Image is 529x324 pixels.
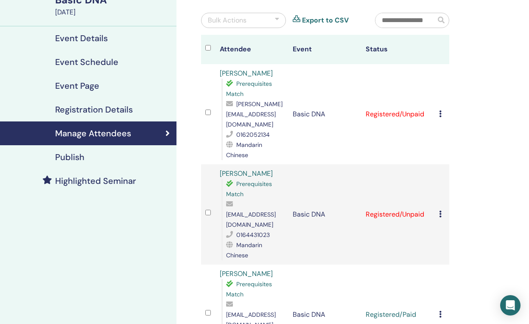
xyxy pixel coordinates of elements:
[500,295,521,316] div: Open Intercom Messenger
[302,15,349,25] a: Export to CSV
[236,231,270,239] span: 0164431023
[55,81,99,91] h4: Event Page
[55,57,118,67] h4: Event Schedule
[288,35,361,64] th: Event
[226,80,272,98] span: Prerequisites Match
[220,269,273,278] a: [PERSON_NAME]
[226,100,283,128] span: [PERSON_NAME][EMAIL_ADDRESS][DOMAIN_NAME]
[236,131,270,138] span: 0162052134
[220,69,273,78] a: [PERSON_NAME]
[208,15,246,25] div: Bulk Actions
[361,35,434,64] th: Status
[55,33,108,43] h4: Event Details
[226,211,276,228] span: [EMAIL_ADDRESS][DOMAIN_NAME]
[55,176,136,186] h4: Highlighted Seminar
[216,35,288,64] th: Attendee
[226,280,272,298] span: Prerequisites Match
[55,152,84,162] h4: Publish
[55,128,131,138] h4: Manage Attendees
[288,64,361,164] td: Basic DNA
[226,180,272,198] span: Prerequisites Match
[226,241,262,259] span: Mandarin Chinese
[55,104,133,115] h4: Registration Details
[55,7,171,17] div: [DATE]
[226,141,262,159] span: Mandarin Chinese
[220,169,273,178] a: [PERSON_NAME]
[288,164,361,265] td: Basic DNA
